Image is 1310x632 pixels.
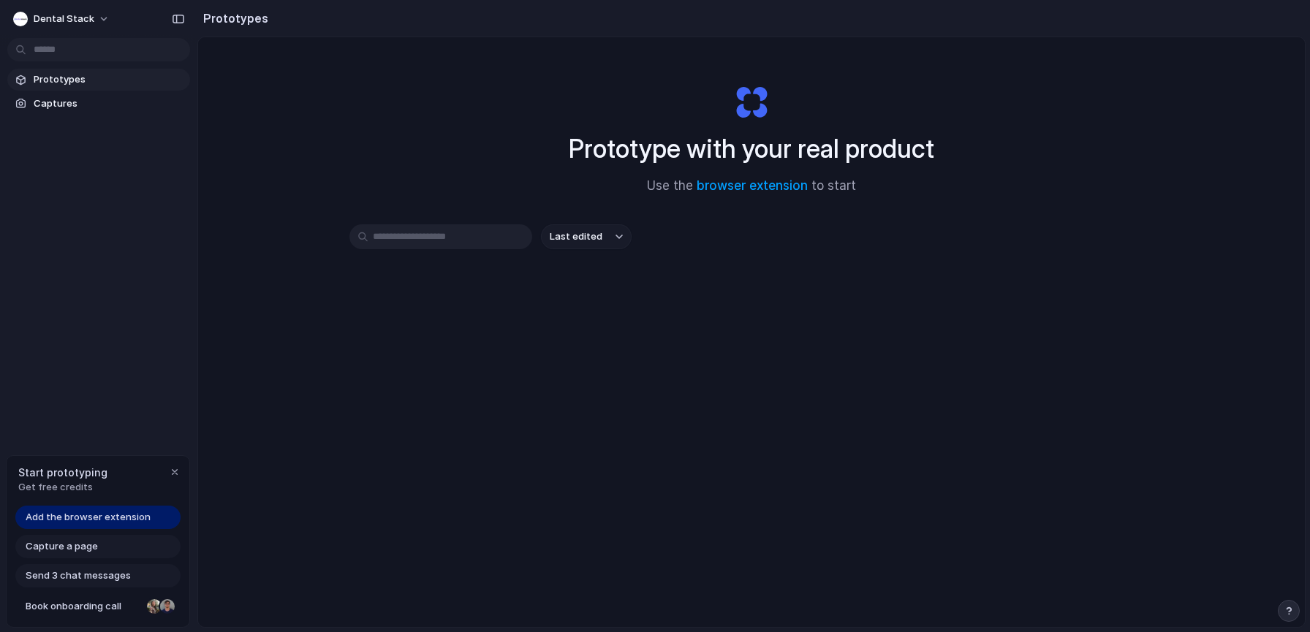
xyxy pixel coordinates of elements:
span: Start prototyping [18,465,107,480]
button: Dental Stack [7,7,117,31]
span: Get free credits [18,480,107,495]
span: Prototypes [34,72,184,87]
h1: Prototype with your real product [569,129,934,168]
a: Book onboarding call [15,595,181,618]
span: Last edited [550,229,602,244]
span: Send 3 chat messages [26,568,131,583]
a: Prototypes [7,69,190,91]
a: browser extension [697,178,808,193]
span: Use the to start [647,177,856,196]
div: Nicole Kubica [145,598,163,615]
div: Christian Iacullo [159,598,176,615]
span: Add the browser extension [26,510,151,525]
h2: Prototypes [197,9,268,27]
span: Dental Stack [34,12,94,26]
button: Last edited [541,224,632,249]
a: Add the browser extension [15,506,181,529]
span: Captures [34,96,184,111]
a: Captures [7,93,190,115]
span: Capture a page [26,539,98,554]
span: Book onboarding call [26,599,141,614]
